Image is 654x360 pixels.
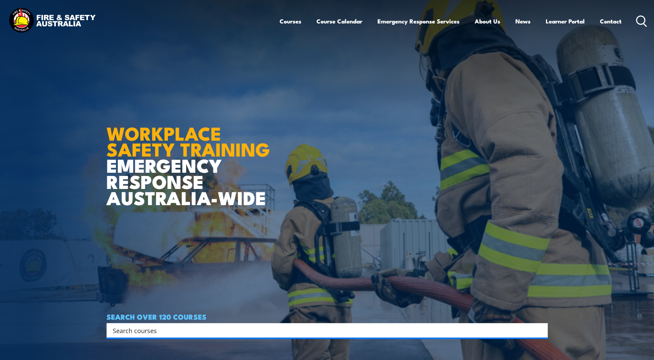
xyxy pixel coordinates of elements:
[107,108,275,206] h1: EMERGENCY RESPONSE AUSTRALIA-WIDE
[280,12,301,30] a: Courses
[546,12,585,30] a: Learner Portal
[536,326,545,335] button: Search magnifier button
[515,12,531,30] a: News
[107,118,270,163] strong: WORKPLACE SAFETY TRAINING
[107,313,548,320] h4: SEARCH OVER 120 COURSES
[114,326,534,335] form: Search form
[600,12,622,30] a: Contact
[113,325,533,336] input: Search input
[475,12,500,30] a: About Us
[378,12,460,30] a: Emergency Response Services
[316,12,362,30] a: Course Calendar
